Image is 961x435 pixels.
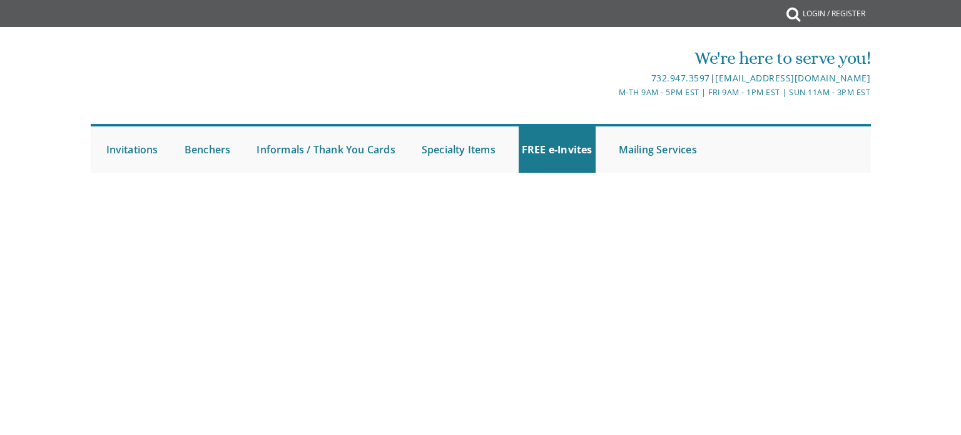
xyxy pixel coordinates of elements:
a: 732.947.3597 [651,72,710,84]
a: Mailing Services [616,126,700,173]
a: Invitations [103,126,161,173]
a: Specialty Items [419,126,499,173]
div: We're here to serve you! [351,46,870,71]
div: M-Th 9am - 5pm EST | Fri 9am - 1pm EST | Sun 11am - 3pm EST [351,86,870,99]
div: | [351,71,870,86]
a: Informals / Thank You Cards [253,126,398,173]
a: Benchers [181,126,234,173]
a: [EMAIL_ADDRESS][DOMAIN_NAME] [715,72,870,84]
a: FREE e-Invites [519,126,596,173]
